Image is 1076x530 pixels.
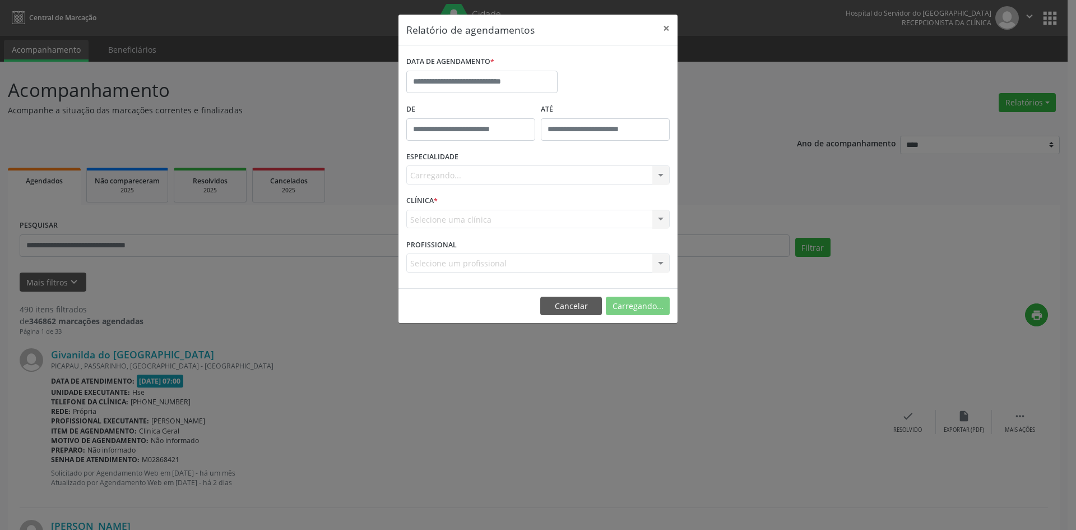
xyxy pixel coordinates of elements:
label: ATÉ [541,101,670,118]
button: Carregando... [606,297,670,316]
button: Cancelar [540,297,602,316]
button: Close [655,15,678,42]
h5: Relatório de agendamentos [406,22,535,37]
label: De [406,101,535,118]
label: PROFISSIONAL [406,236,457,254]
label: DATA DE AGENDAMENTO [406,53,494,71]
label: CLÍNICA [406,192,438,210]
label: ESPECIALIDADE [406,149,458,166]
